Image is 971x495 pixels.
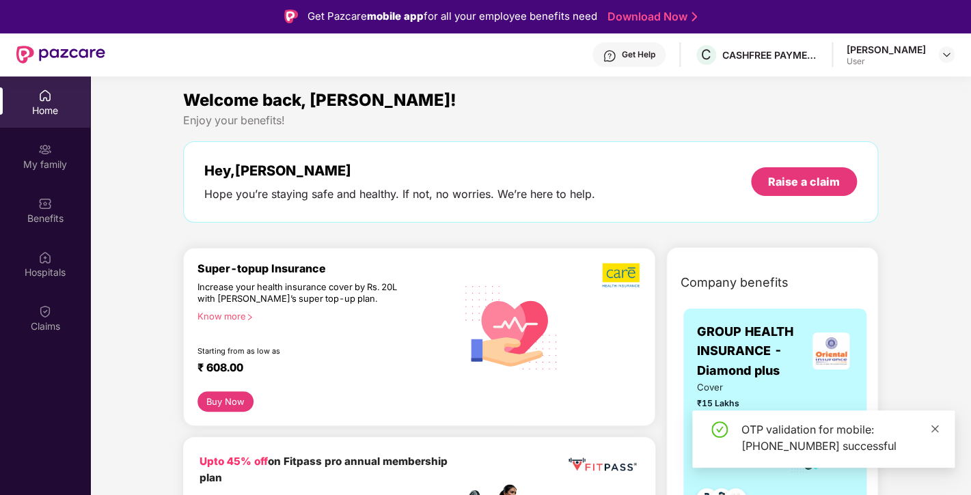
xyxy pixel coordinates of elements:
[768,174,840,189] div: Raise a claim
[204,187,595,201] div: Hope you’re staying safe and healthy. If not, no worries. We’re here to help.
[711,421,728,438] span: check-circle
[38,251,52,264] img: svg+xml;base64,PHN2ZyBpZD0iSG9zcGl0YWxzIiB4bWxucz0iaHR0cDovL3d3dy53My5vcmcvMjAwMC9zdmciIHdpZHRoPS...
[603,49,616,63] img: svg+xml;base64,PHN2ZyBpZD0iSGVscC0zMngzMiIgeG1sbnM9Imh0dHA6Ly93d3cudzMub3JnLzIwMDAvc3ZnIiB3aWR0aD...
[197,311,448,320] div: Know more
[941,49,952,60] img: svg+xml;base64,PHN2ZyBpZD0iRHJvcGRvd24tMzJ4MzIiIHhtbG5zPSJodHRwOi8vd3d3LnczLm9yZy8yMDAwL3N2ZyIgd2...
[38,143,52,156] img: svg+xml;base64,PHN2ZyB3aWR0aD0iMjAiIGhlaWdodD0iMjAiIHZpZXdCb3g9IjAgMCAyMCAyMCIgZmlsbD0ibm9uZSIgeG...
[697,322,809,380] span: GROUP HEALTH INSURANCE - Diamond plus
[692,10,697,24] img: Stroke
[38,197,52,210] img: svg+xml;base64,PHN2ZyBpZD0iQmVuZWZpdHMiIHhtbG5zPSJodHRwOi8vd3d3LnczLm9yZy8yMDAwL3N2ZyIgd2lkdGg9Ij...
[197,361,443,378] div: ₹ 608.00
[812,333,849,369] img: insurerLogo
[183,113,878,128] div: Enjoy your benefits!
[197,391,254,411] button: Buy Now
[367,10,424,23] strong: mobile app
[246,313,254,321] span: right
[16,46,105,63] img: New Pazcare Logo
[697,397,771,410] span: ₹15 Lakhs
[183,90,456,110] span: Welcome back, [PERSON_NAME]!
[722,48,818,61] div: CASHFREE PAYMENTS INDIA PVT. LTD.
[741,421,938,454] div: OTP validation for mobile: [PHONE_NUMBER] successful
[200,455,448,484] b: on Fitpass pro annual membership plan
[284,10,298,23] img: Logo
[38,89,52,102] img: svg+xml;base64,PHN2ZyBpZD0iSG9tZSIgeG1sbnM9Imh0dHA6Ly93d3cudzMub3JnLzIwMDAvc3ZnIiB3aWR0aD0iMjAiIG...
[847,43,926,56] div: [PERSON_NAME]
[38,305,52,318] img: svg+xml;base64,PHN2ZyBpZD0iQ2xhaW0iIHhtbG5zPSJodHRwOi8vd3d3LnczLm9yZy8yMDAwL3N2ZyIgd2lkdGg9IjIwIi...
[602,262,641,288] img: b5dec4f62d2307b9de63beb79f102df3.png
[456,270,566,383] img: svg+xml;base64,PHN2ZyB4bWxucz0iaHR0cDovL3d3dy53My5vcmcvMjAwMC9zdmciIHhtbG5zOnhsaW5rPSJodHRwOi8vd3...
[204,162,595,179] div: Hey, [PERSON_NAME]
[697,380,771,395] span: Cover
[847,56,926,67] div: User
[197,281,397,305] div: Increase your health insurance cover by Rs. 20L with [PERSON_NAME]’s super top-up plan.
[607,10,693,24] a: Download Now
[701,46,711,63] span: C
[307,8,597,25] div: Get Pazcare for all your employee benefits need
[681,273,789,292] span: Company benefits
[930,424,940,434] span: close
[197,346,398,356] div: Starting from as low as
[200,455,268,468] b: Upto 45% off
[622,49,655,60] div: Get Help
[566,453,639,476] img: fppp.png
[197,262,456,275] div: Super-topup Insurance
